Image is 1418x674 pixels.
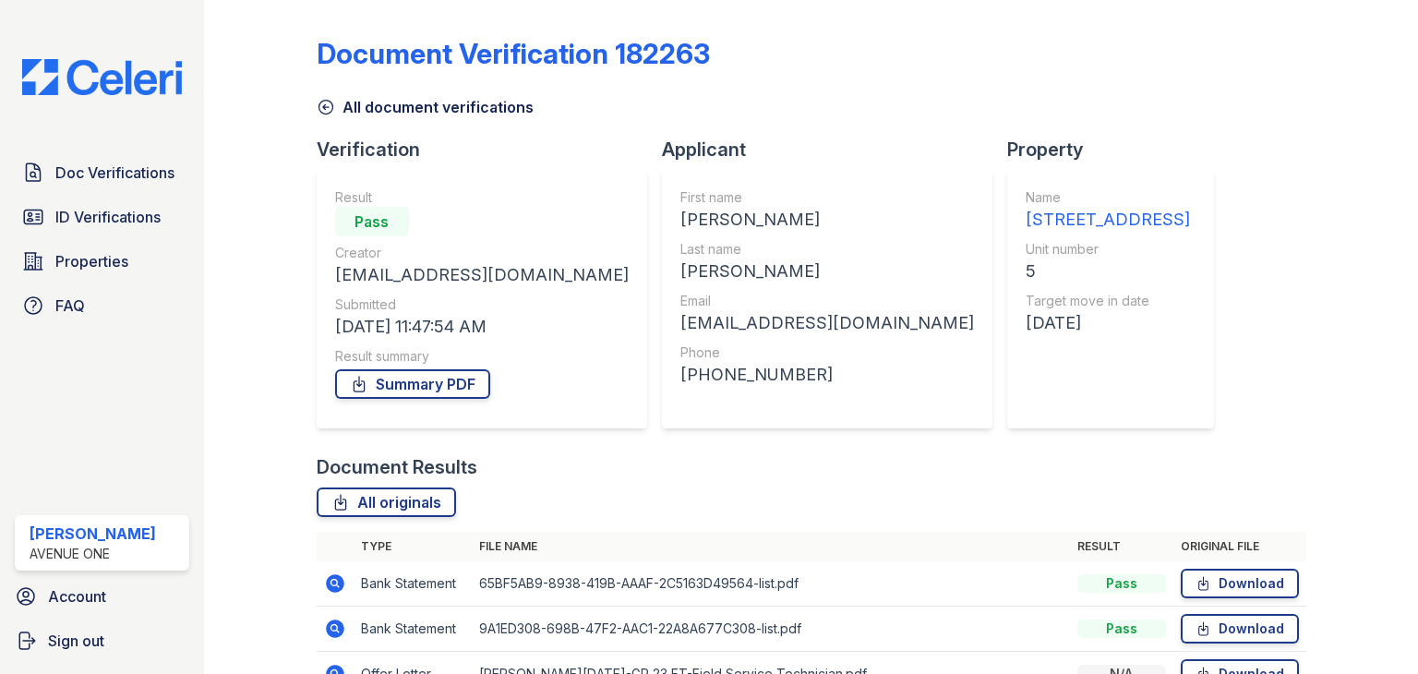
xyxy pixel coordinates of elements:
[317,96,534,118] a: All document verifications
[1077,574,1166,593] div: Pass
[55,162,174,184] span: Doc Verifications
[335,188,629,207] div: Result
[680,362,974,388] div: [PHONE_NUMBER]
[317,37,710,70] div: Document Verification 182263
[1007,137,1229,162] div: Property
[662,137,1007,162] div: Applicant
[1181,569,1299,598] a: Download
[55,250,128,272] span: Properties
[30,523,156,545] div: [PERSON_NAME]
[7,59,197,95] img: CE_Logo_Blue-a8612792a0a2168367f1c8372b55b34899dd931a85d93a1a3d3e32e68fde9ad4.png
[30,545,156,563] div: Avenue One
[472,532,1070,561] th: File name
[1026,259,1190,284] div: 5
[1026,310,1190,336] div: [DATE]
[15,243,189,280] a: Properties
[680,259,974,284] div: [PERSON_NAME]
[7,578,197,615] a: Account
[335,295,629,314] div: Submitted
[1181,614,1299,644] a: Download
[335,369,490,399] a: Summary PDF
[1026,188,1190,233] a: Name [STREET_ADDRESS]
[55,295,85,317] span: FAQ
[1070,532,1173,561] th: Result
[48,585,106,608] span: Account
[1026,207,1190,233] div: [STREET_ADDRESS]
[354,561,472,607] td: Bank Statement
[1026,292,1190,310] div: Target move in date
[680,188,974,207] div: First name
[680,292,974,310] div: Email
[1340,600,1400,656] iframe: chat widget
[15,199,189,235] a: ID Verifications
[317,487,456,517] a: All originals
[680,240,974,259] div: Last name
[1026,240,1190,259] div: Unit number
[317,454,477,480] div: Document Results
[472,607,1070,652] td: 9A1ED308-698B-47F2-AAC1-22A8A677C308-list.pdf
[317,137,662,162] div: Verification
[354,607,472,652] td: Bank Statement
[472,561,1070,607] td: 65BF5AB9-8938-419B-AAAF-2C5163D49564-list.pdf
[335,347,629,366] div: Result summary
[335,244,629,262] div: Creator
[48,630,104,652] span: Sign out
[1173,532,1306,561] th: Original file
[680,343,974,362] div: Phone
[1026,188,1190,207] div: Name
[15,287,189,324] a: FAQ
[55,206,161,228] span: ID Verifications
[680,207,974,233] div: [PERSON_NAME]
[7,622,197,659] a: Sign out
[335,207,409,236] div: Pass
[354,532,472,561] th: Type
[335,314,629,340] div: [DATE] 11:47:54 AM
[15,154,189,191] a: Doc Verifications
[1077,620,1166,638] div: Pass
[335,262,629,288] div: [EMAIL_ADDRESS][DOMAIN_NAME]
[680,310,974,336] div: [EMAIL_ADDRESS][DOMAIN_NAME]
